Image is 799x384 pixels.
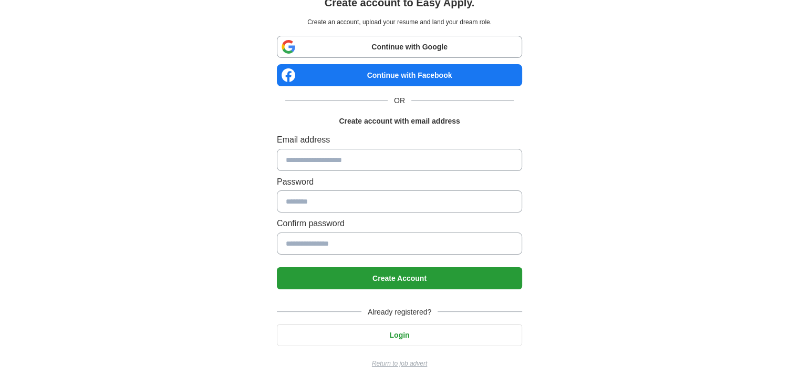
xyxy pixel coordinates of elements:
label: Confirm password [277,217,522,230]
label: Password [277,175,522,189]
a: Return to job advert [277,359,522,369]
a: Continue with Facebook [277,64,522,86]
a: Login [277,331,522,339]
label: Email address [277,133,522,147]
a: Continue with Google [277,36,522,58]
h1: Create account with email address [339,115,460,127]
span: Already registered? [361,306,438,318]
button: Login [277,324,522,346]
p: Create an account, upload your resume and land your dream role. [279,17,520,27]
button: Create Account [277,267,522,289]
span: OR [388,95,411,106]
